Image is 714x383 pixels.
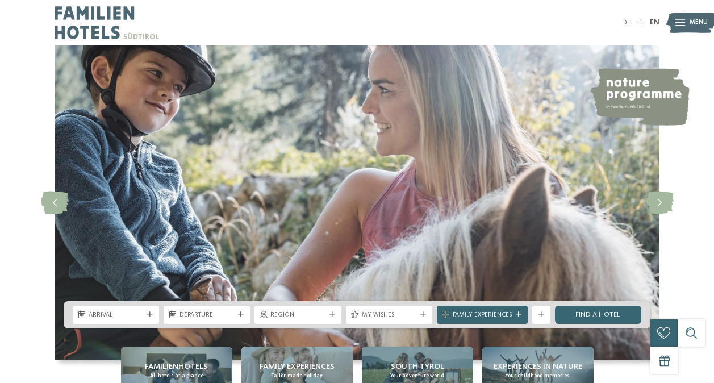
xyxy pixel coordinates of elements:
[506,372,570,380] span: Your childhood memories
[260,361,335,372] span: Family Experiences
[89,311,143,320] span: Arrival
[590,68,690,126] img: nature programme by Familienhotels Südtirol
[270,311,325,320] span: Region
[690,18,708,27] span: Menu
[622,19,631,26] a: DE
[150,372,203,380] span: All hotels at a glance
[555,306,641,324] a: Find a hotel
[390,372,444,380] span: Your adventure world
[391,361,444,372] span: South Tyrol
[650,19,659,26] a: EN
[637,19,643,26] a: IT
[494,361,582,372] span: Experiences in nature
[362,311,416,320] span: My wishes
[453,311,512,320] span: Family Experiences
[55,45,659,360] img: Familienhotels Südtirol: The happy family places!
[272,372,323,380] span: Tailor-made holiday
[179,311,234,320] span: Departure
[145,361,208,372] span: Familienhotels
